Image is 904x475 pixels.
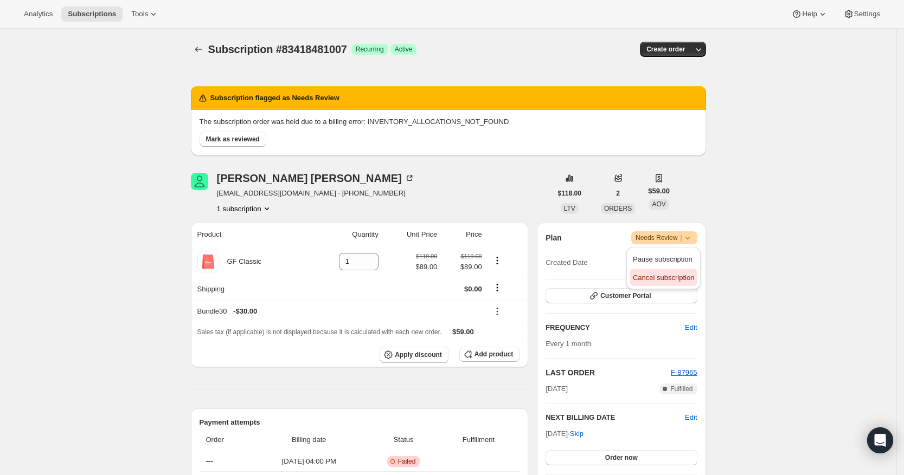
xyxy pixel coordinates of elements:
[685,412,697,423] button: Edit
[648,186,670,197] span: $59.00
[464,285,482,293] span: $0.00
[785,6,834,22] button: Help
[68,10,116,18] span: Subscriptions
[206,135,260,144] span: Mark as reviewed
[678,319,703,336] button: Edit
[633,274,694,282] span: Cancel subscription
[563,425,590,443] button: Skip
[61,6,123,22] button: Subscriptions
[217,173,415,184] div: [PERSON_NAME] [PERSON_NAME]
[546,288,697,303] button: Customer Portal
[670,385,693,393] span: Fulfilled
[546,412,685,423] h2: NEXT BILLING DATE
[370,434,438,445] span: Status
[200,116,697,127] p: The subscription order was held due to a billing error: INVENTORY_ALLOCATIONS_NOT_FOUND
[416,262,438,272] span: $89.00
[546,257,587,268] span: Created Date
[380,347,448,363] button: Apply discount
[630,250,697,268] button: Pause subscription
[671,368,697,376] a: F-87965
[564,205,575,212] span: LTV
[570,428,584,439] span: Skip
[837,6,887,22] button: Settings
[610,186,626,201] button: 2
[546,232,562,243] h2: Plan
[398,457,416,466] span: Failed
[475,350,513,359] span: Add product
[630,269,697,286] button: Cancel subscription
[546,383,568,394] span: [DATE]
[191,277,309,301] th: Shipping
[197,328,442,336] span: Sales tax (if applicable) is not displayed because it is calculated with each new order.
[255,456,363,467] span: [DATE] · 04:00 PM
[200,132,266,147] button: Mark as reviewed
[200,428,252,452] th: Order
[17,6,59,22] button: Analytics
[636,232,693,243] span: Needs Review
[616,189,620,198] span: 2
[200,417,520,428] h2: Payment attempts
[395,45,413,54] span: Active
[558,189,581,198] span: $118.00
[646,45,685,54] span: Create order
[191,223,309,246] th: Product
[604,205,632,212] span: ORDERS
[633,255,693,263] span: Pause subscription
[459,347,520,362] button: Add product
[552,186,588,201] button: $118.00
[440,223,485,246] th: Price
[309,223,382,246] th: Quantity
[197,306,482,317] div: Bundle30
[444,262,482,272] span: $89.00
[605,453,638,462] span: Order now
[489,255,506,266] button: Product actions
[416,253,437,259] small: $119.00
[125,6,165,22] button: Tools
[395,350,442,359] span: Apply discount
[546,367,671,378] h2: LAST ORDER
[460,253,482,259] small: $119.00
[546,322,685,333] h2: FREQUENCY
[206,457,213,465] span: ---
[255,434,363,445] span: Billing date
[382,223,441,246] th: Unit Price
[208,43,347,55] span: Subscription #83418481007
[219,256,262,267] div: GF Classic
[640,42,691,57] button: Create order
[854,10,880,18] span: Settings
[217,203,272,214] button: Product actions
[191,173,208,190] span: Brian Velez
[452,328,474,336] span: $59.00
[217,188,415,199] span: [EMAIL_ADDRESS][DOMAIN_NAME] · [PHONE_NUMBER]
[444,434,514,445] span: Fulfillment
[24,10,53,18] span: Analytics
[867,427,893,453] div: Open Intercom Messenger
[680,233,682,242] span: |
[489,282,506,294] button: Shipping actions
[356,45,384,54] span: Recurring
[191,42,206,57] button: Subscriptions
[685,322,697,333] span: Edit
[210,93,339,103] h2: Subscription flagged as Needs Review
[671,367,697,378] button: F-87965
[131,10,148,18] span: Tools
[546,430,584,438] span: [DATE] ·
[802,10,817,18] span: Help
[546,340,591,348] span: Every 1 month
[546,450,697,465] button: Order now
[652,200,665,208] span: AOV
[233,306,257,317] span: - $30.00
[600,291,651,300] span: Customer Portal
